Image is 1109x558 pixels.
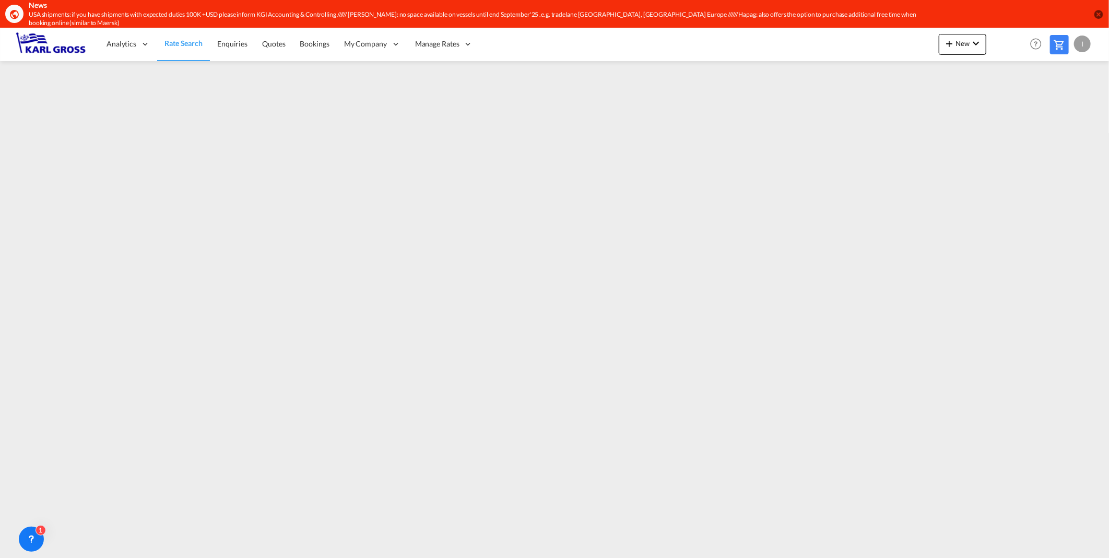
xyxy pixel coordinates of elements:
span: Analytics [107,39,136,49]
div: USA shipments: if you have shipments with expected duties 100K +USD please inform KGI Accounting ... [29,10,939,28]
span: Enquiries [217,39,247,48]
span: Manage Rates [415,39,459,49]
a: Quotes [255,27,292,61]
span: New [943,39,982,48]
md-icon: icon-chevron-down [970,37,982,50]
a: Enquiries [210,27,255,61]
button: icon-close-circle [1093,9,1104,19]
div: Help [1027,35,1050,54]
div: My Company [337,27,408,61]
span: Bookings [300,39,329,48]
span: Help [1027,35,1045,53]
md-icon: icon-plus 400-fg [943,37,955,50]
div: Analytics [99,27,157,61]
div: Manage Rates [408,27,480,61]
img: 3269c73066d711f095e541db4db89301.png [16,32,86,56]
md-icon: icon-earth [9,9,20,19]
div: I [1074,36,1091,52]
a: Rate Search [157,27,210,61]
a: Bookings [293,27,337,61]
button: icon-plus 400-fgNewicon-chevron-down [939,34,986,55]
span: My Company [344,39,387,49]
span: Rate Search [164,39,203,48]
span: Quotes [262,39,285,48]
